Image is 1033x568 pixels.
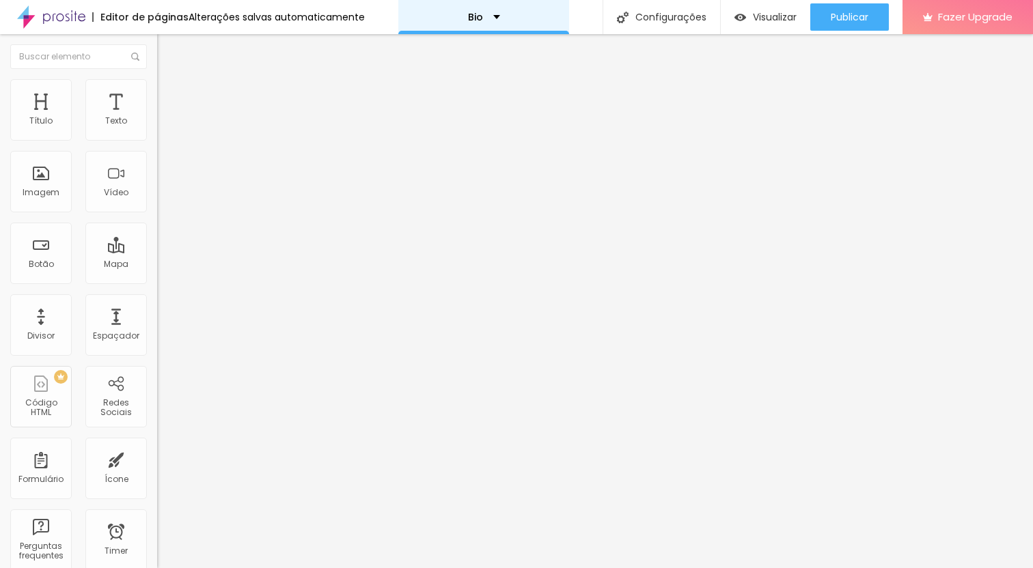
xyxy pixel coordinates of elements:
[105,546,128,556] div: Timer
[831,12,868,23] span: Publicar
[10,44,147,69] input: Buscar elemento
[753,12,797,23] span: Visualizar
[105,474,128,484] div: Ícone
[93,331,139,341] div: Espaçador
[29,259,54,269] div: Botão
[104,259,128,269] div: Mapa
[104,188,128,197] div: Vídeo
[131,53,139,61] img: Icone
[157,34,1033,568] iframe: Editor
[468,12,483,22] p: Bio
[734,12,746,23] img: view-1.svg
[92,12,189,22] div: Editor de páginas
[810,3,889,31] button: Publicar
[189,12,365,22] div: Alterações salvas automaticamente
[617,12,629,23] img: Icone
[27,331,55,341] div: Divisor
[105,116,127,126] div: Texto
[721,3,810,31] button: Visualizar
[89,398,143,418] div: Redes Sociais
[23,188,59,197] div: Imagem
[938,11,1013,23] span: Fazer Upgrade
[29,116,53,126] div: Título
[18,474,64,484] div: Formulário
[14,398,68,418] div: Código HTML
[14,541,68,561] div: Perguntas frequentes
